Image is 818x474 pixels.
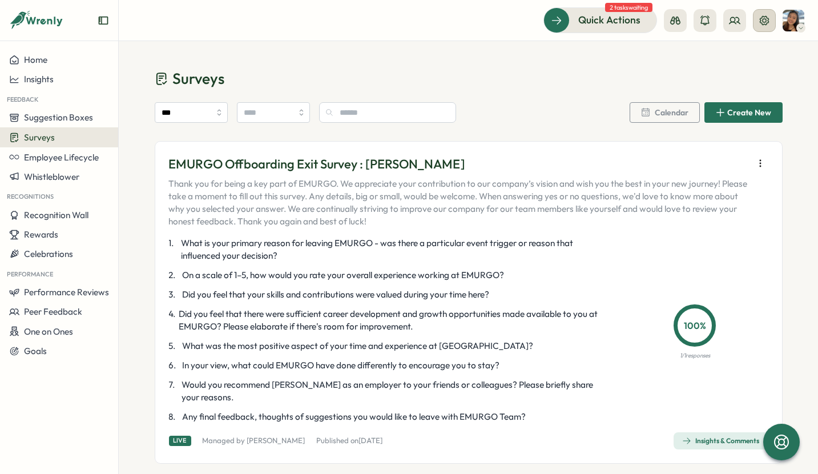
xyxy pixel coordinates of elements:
span: What is your primary reason for leaving EMURGO - was there a particular event trigger or reason t... [181,237,608,262]
span: Goals [24,346,47,356]
span: Celebrations [24,248,73,259]
img: Tracy [783,10,804,31]
span: Quick Actions [578,13,640,27]
span: Create New [728,109,772,117]
button: Quick Actions [543,7,657,33]
p: Managed by [203,436,305,446]
span: Did you feel that there were sufficient career development and growth opportunities made availabl... [179,308,608,333]
span: Peer Feedback [24,306,82,317]
button: Create New [704,102,783,123]
span: Home [24,54,47,65]
p: 1 / 1 responses [680,351,710,360]
span: Rewards [24,229,58,240]
p: Thank you for being a key part of EMURGO. We appreciate your contribution to our company’s vision... [169,178,748,228]
span: 6 . [169,359,180,372]
span: On a scale of 1–5, how would you rate your overall experience working at EMURGO? [183,269,505,282]
span: 7 . [169,379,179,404]
button: Expand sidebar [98,15,109,26]
span: Recognition Wall [24,210,88,220]
span: Employee Lifecycle [24,152,99,163]
p: EMURGO Offboarding Exit Survey : [PERSON_NAME] [169,155,748,173]
div: Insights & Comments [682,436,760,445]
span: 4 . [169,308,176,333]
span: Surveys [173,69,225,89]
span: [DATE] [359,436,383,445]
span: 8 . [169,411,180,423]
span: Any final feedback, thoughts of suggestions you would like to leave with EMURGO Team? [183,411,526,423]
div: Live [169,436,191,445]
p: Published on [317,436,383,446]
span: Calendar [655,109,689,117]
span: 1 . [169,237,179,262]
button: Calendar [630,102,700,123]
button: Insights & Comments [674,432,768,449]
span: 5 . [169,340,180,352]
span: Suggestion Boxes [24,112,93,123]
span: Insights [24,74,54,85]
span: 2 tasks waiting [605,3,652,12]
span: Did you feel that your skills and contributions were valued during your time here? [183,288,490,301]
span: What was the most positive aspect of your time and experience at [GEOGRAPHIC_DATA]? [183,340,534,352]
a: [PERSON_NAME] [247,436,305,445]
span: In your view, what could EMURGO have done differently to encourage you to stay? [183,359,500,372]
span: Surveys [24,132,55,143]
span: Performance Reviews [24,287,109,298]
span: Would you recommend [PERSON_NAME] as an employer to your friends or colleagues? Please briefly sh... [182,379,608,404]
span: 2 . [169,269,180,282]
p: 100 % [677,319,712,333]
span: 3 . [169,288,180,301]
span: One on Ones [24,326,73,337]
span: Whistleblower [24,171,79,182]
